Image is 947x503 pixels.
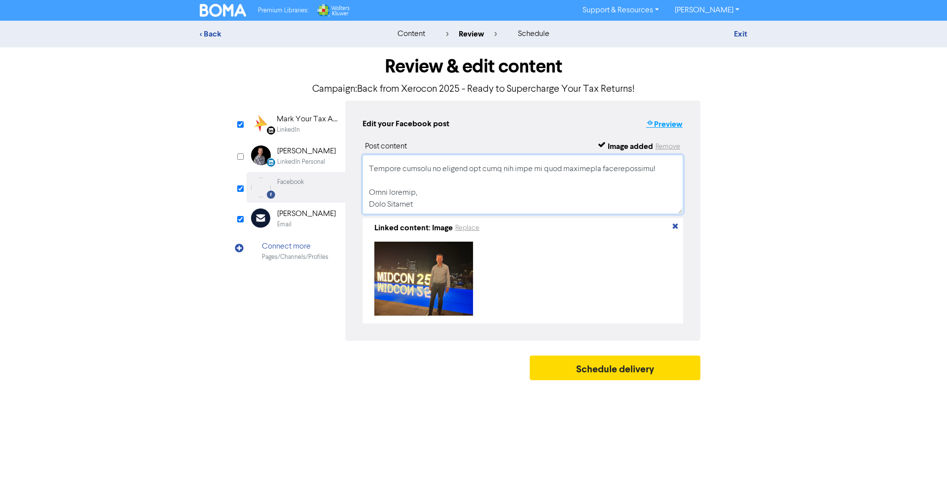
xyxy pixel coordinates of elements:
div: < Back [200,28,372,40]
div: content [398,28,425,40]
div: Linkedin Mark Your Tax AccountantLinkedIn [247,108,345,140]
div: LinkedIn Personal [277,157,325,167]
div: Linked content: Image [374,222,453,234]
div: review [446,28,497,40]
div: Facebook [277,178,304,187]
div: schedule [518,28,549,40]
button: Schedule delivery [530,356,700,380]
a: Exit [734,29,747,39]
img: Wolters Kluwer [316,4,350,17]
img: Facebook [251,178,271,197]
div: Post content [365,141,407,152]
img: Linkedin [251,113,270,133]
div: Mark Your Tax Accountant [277,113,340,125]
div: Edit your Facebook post [363,118,449,131]
button: Remove [655,141,681,152]
iframe: Chat Widget [898,456,947,503]
div: [PERSON_NAME]Email [247,203,345,235]
div: Email [277,220,291,229]
a: Support & Resources [575,2,667,18]
img: BOMA Logo [200,4,246,17]
div: [PERSON_NAME] [277,145,336,157]
img: LinkedinPersonal [251,145,271,165]
button: Replace [455,222,480,234]
div: Facebook Facebook [247,172,345,203]
div: Image added [608,141,653,152]
div: Connect more [262,241,328,252]
div: [PERSON_NAME] [277,208,336,220]
div: Pages/Channels/Profiles [262,252,328,262]
img: image_1757567352389.jpeg [374,242,473,316]
div: LinkedIn [277,125,300,135]
a: [PERSON_NAME] [667,2,747,18]
button: Preview [646,118,683,131]
span: Premium Libraries: [258,7,308,14]
div: Connect morePages/Channels/Profiles [247,235,345,267]
h1: Review & edit content [247,55,700,78]
textarea: L'ip dolo sitametc adip el seddoeiusm tem inci ut Laboree 8681, dol M'a enimadm ve quisn exe ulla... [363,155,683,214]
div: LinkedinPersonal [PERSON_NAME]LinkedIn Personal [247,140,345,172]
p: Campaign: Back from Xerocon 2025 - Ready to Supercharge Your Tax Returns! [247,82,700,97]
